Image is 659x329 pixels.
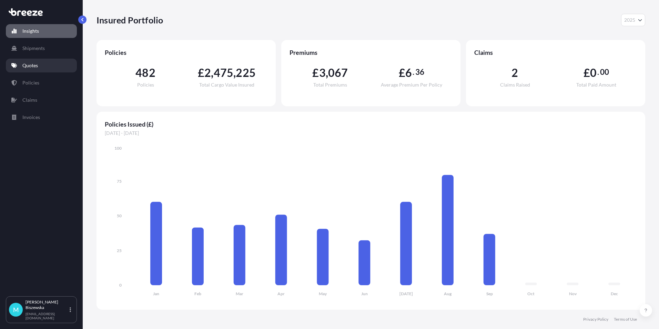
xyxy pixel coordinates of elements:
span: 2 [204,67,211,78]
tspan: Sep [486,291,493,296]
a: Claims [6,93,77,107]
span: £ [312,67,319,78]
span: [DATE] - [DATE] [105,130,637,137]
p: Shipments [22,45,45,52]
tspan: [DATE] [399,291,413,296]
tspan: 25 [117,248,122,253]
tspan: Mar [236,291,243,296]
span: 482 [135,67,155,78]
span: 475 [214,67,234,78]
span: , [211,67,213,78]
tspan: Nov [569,291,577,296]
p: [EMAIL_ADDRESS][DOMAIN_NAME] [26,312,68,320]
tspan: Dec [611,291,618,296]
p: Quotes [22,62,38,69]
span: Claims [474,48,637,57]
span: , [326,67,328,78]
tspan: May [319,291,327,296]
span: 0 [590,67,597,78]
a: Shipments [6,41,77,55]
tspan: 75 [117,179,122,184]
tspan: 0 [119,282,122,288]
tspan: 50 [117,213,122,218]
span: 225 [236,67,256,78]
a: Quotes [6,59,77,72]
tspan: Jan [153,291,159,296]
span: 36 [415,69,424,75]
tspan: 100 [114,146,122,151]
p: Invoices [22,114,40,121]
tspan: Jun [361,291,368,296]
a: Insights [6,24,77,38]
p: Insured Portfolio [97,14,163,26]
a: Policies [6,76,77,90]
span: Total Cargo Value Insured [199,82,254,87]
span: 00 [600,69,609,75]
span: 2 [511,67,518,78]
span: Policies [137,82,154,87]
a: Terms of Use [614,317,637,322]
p: Insights [22,28,39,34]
span: Policies [105,48,267,57]
span: 3 [319,67,326,78]
span: Total Premiums [313,82,347,87]
span: 2025 [624,17,635,23]
a: Privacy Policy [583,317,608,322]
span: 6 [405,67,412,78]
button: Year Selector [621,14,645,26]
p: Claims [22,97,37,103]
p: [PERSON_NAME] Biszewska [26,299,68,310]
a: Invoices [6,110,77,124]
span: . [413,69,414,75]
span: £ [584,67,590,78]
p: Policies [22,79,39,86]
span: M [13,306,19,313]
span: Total Paid Amount [576,82,616,87]
tspan: Oct [527,291,535,296]
span: 067 [328,67,348,78]
span: Claims Raised [500,82,530,87]
span: , [233,67,236,78]
span: £ [399,67,405,78]
span: £ [198,67,204,78]
span: . [597,69,599,75]
span: Average Premium Per Policy [381,82,442,87]
tspan: Feb [194,291,201,296]
span: Premiums [290,48,452,57]
span: Policies Issued (£) [105,120,637,128]
tspan: Apr [277,291,285,296]
tspan: Aug [444,291,452,296]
